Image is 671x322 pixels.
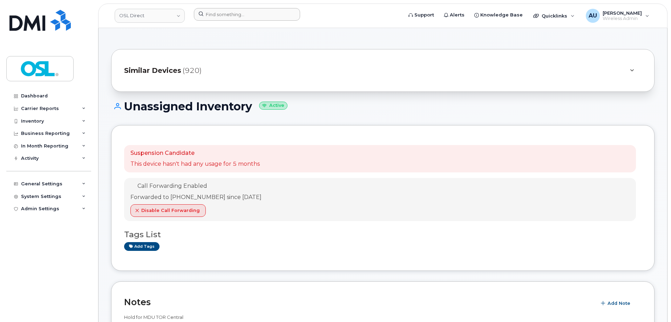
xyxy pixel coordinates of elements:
[124,297,593,307] h2: Notes
[608,300,630,307] span: Add Note
[124,242,160,251] a: Add tags
[130,193,262,201] div: Forwarded to [PHONE_NUMBER] since [DATE]
[130,149,260,157] p: Suspension Candidate
[130,204,206,217] button: Disable Call Forwarding
[130,160,260,168] p: This device hasn't had any usage for 5 months
[141,207,200,214] span: Disable Call Forwarding
[137,183,207,189] span: Call Forwarding Enabled
[183,66,202,76] span: (920)
[596,297,636,310] button: Add Note
[111,100,655,112] h1: Unassigned Inventory
[124,314,183,320] span: Hold for MDU TOR Central
[124,230,642,239] h3: Tags List
[124,66,181,76] span: Similar Devices
[259,102,287,110] small: Active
